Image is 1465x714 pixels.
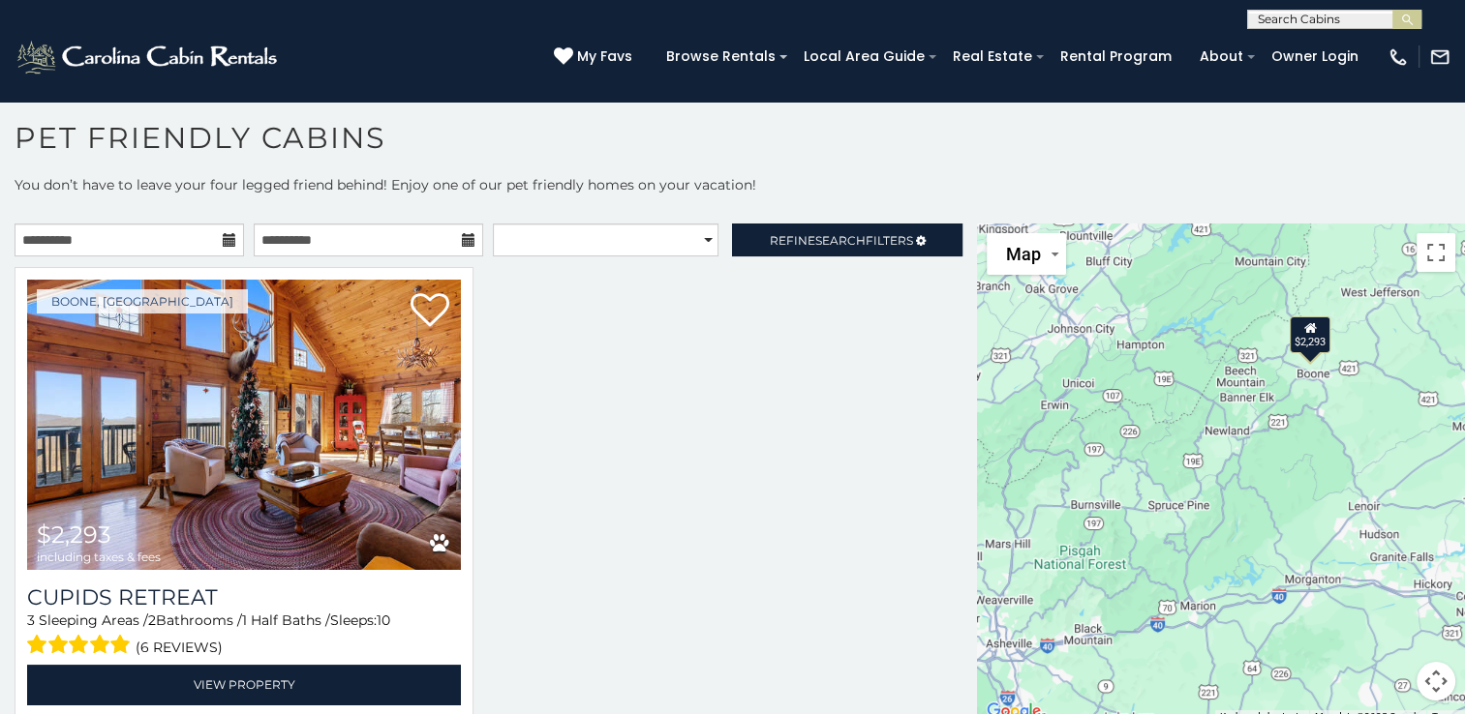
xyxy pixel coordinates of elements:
[794,42,934,72] a: Local Area Guide
[1051,42,1181,72] a: Rental Program
[577,46,632,67] span: My Favs
[770,233,913,248] span: Refine Filters
[1262,42,1368,72] a: Owner Login
[27,611,35,629] span: 3
[27,584,461,610] a: Cupids Retreat
[37,289,248,313] a: Boone, [GEOGRAPHIC_DATA]
[27,280,461,570] img: Cupids Retreat
[1417,233,1455,272] button: Toggle fullscreen view
[27,665,461,704] a: View Property
[242,611,330,629] span: 1 Half Baths /
[1190,42,1253,72] a: About
[15,38,283,76] img: White-1-2.png
[27,280,461,570] a: Cupids Retreat $2,293 including taxes & fees
[656,42,785,72] a: Browse Rentals
[554,46,637,68] a: My Favs
[27,610,461,660] div: Sleeping Areas / Bathrooms / Sleeps:
[411,291,449,332] a: Add to favorites
[1388,46,1409,68] img: phone-regular-white.png
[37,550,161,563] span: including taxes & fees
[815,233,866,248] span: Search
[148,611,156,629] span: 2
[136,635,223,660] span: (6 reviews)
[1290,316,1330,353] div: $2,293
[1429,46,1450,68] img: mail-regular-white.png
[987,233,1066,275] button: Change map style
[377,611,390,629] span: 10
[1417,662,1455,700] button: Map camera controls
[1006,244,1041,264] span: Map
[37,521,111,549] span: $2,293
[943,42,1042,72] a: Real Estate
[732,223,961,256] a: RefineSearchFilters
